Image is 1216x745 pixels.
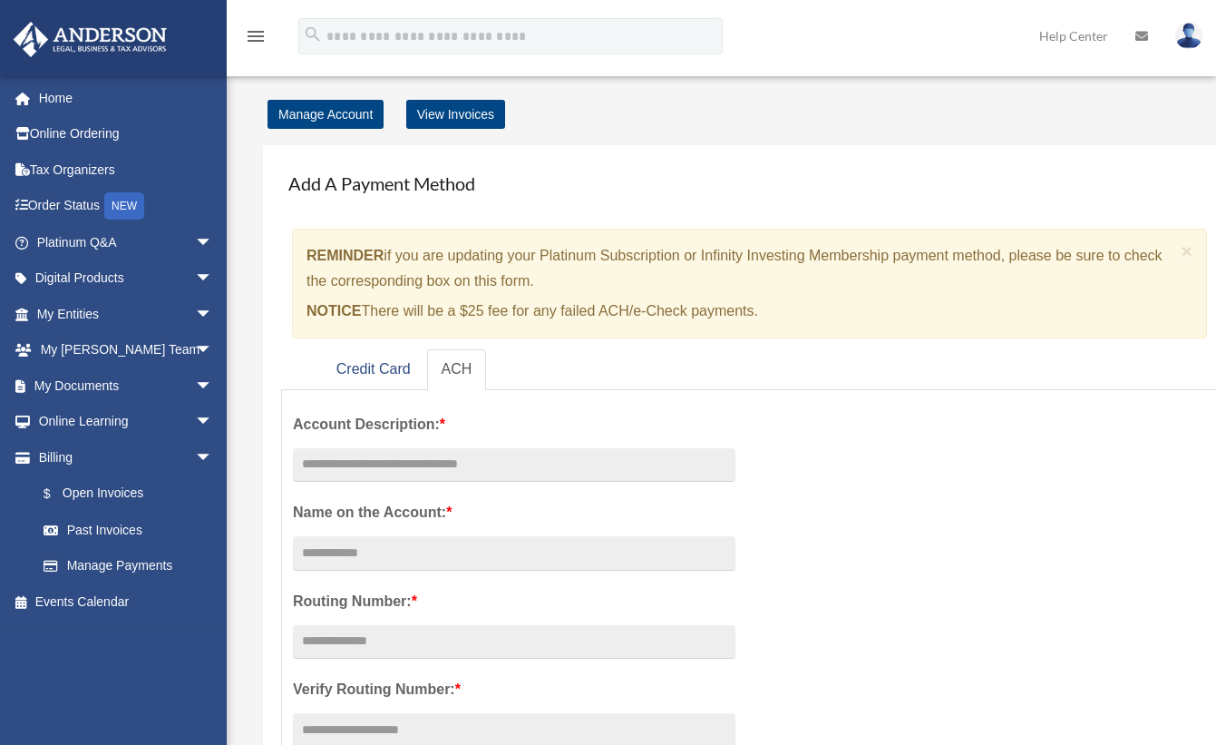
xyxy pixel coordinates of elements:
[104,192,144,220] div: NEW
[293,500,735,525] label: Name on the Account:
[427,349,487,390] a: ACH
[1182,241,1193,260] button: Close
[54,483,63,505] span: $
[195,224,231,261] span: arrow_drop_down
[13,188,240,225] a: Order StatusNEW
[322,349,425,390] a: Credit Card
[13,224,240,260] a: Platinum Q&Aarrow_drop_down
[195,404,231,441] span: arrow_drop_down
[306,303,361,319] strong: NOTICE
[13,439,240,475] a: Billingarrow_drop_down
[195,439,231,476] span: arrow_drop_down
[195,332,231,369] span: arrow_drop_down
[8,22,172,57] img: Anderson Advisors Platinum Portal
[25,475,240,513] a: $Open Invoices
[293,589,735,614] label: Routing Number:
[195,296,231,333] span: arrow_drop_down
[195,260,231,298] span: arrow_drop_down
[292,229,1207,338] div: if you are updating your Platinum Subscription or Infinity Investing Membership payment method, p...
[306,299,1174,324] p: There will be a $25 fee for any failed ACH/e-Check payments.
[195,368,231,405] span: arrow_drop_down
[268,100,384,129] a: Manage Account
[245,25,267,47] i: menu
[245,32,267,47] a: menu
[1182,240,1193,261] span: ×
[13,260,240,297] a: Digital Productsarrow_drop_down
[1175,23,1202,49] img: User Pic
[293,677,735,702] label: Verify Routing Number:
[293,412,735,437] label: Account Description:
[13,368,240,404] a: My Documentsarrow_drop_down
[303,25,323,44] i: search
[13,404,240,440] a: Online Learningarrow_drop_down
[13,583,240,620] a: Events Calendar
[406,100,505,129] a: View Invoices
[25,548,231,584] a: Manage Payments
[13,80,240,116] a: Home
[13,332,240,368] a: My [PERSON_NAME] Teamarrow_drop_down
[13,116,240,152] a: Online Ordering
[306,248,384,263] strong: REMINDER
[25,512,240,548] a: Past Invoices
[13,152,240,188] a: Tax Organizers
[13,296,240,332] a: My Entitiesarrow_drop_down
